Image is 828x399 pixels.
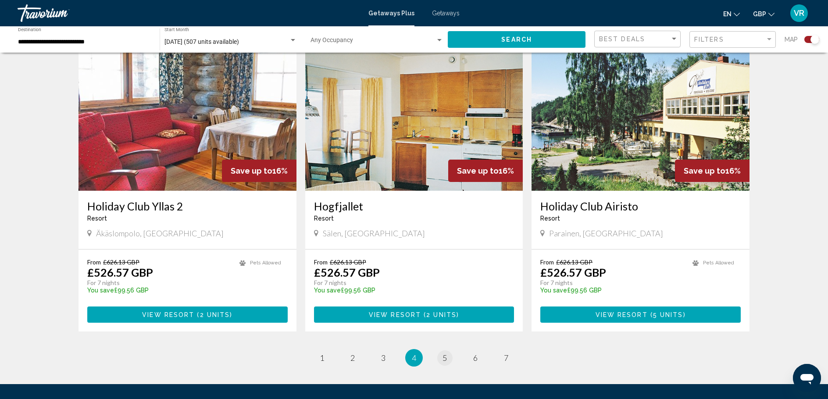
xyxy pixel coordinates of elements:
button: User Menu [788,4,810,22]
span: You save [540,287,567,294]
button: View Resort(2 units) [87,306,288,323]
span: Sälen, [GEOGRAPHIC_DATA] [323,228,425,238]
span: From [87,258,101,266]
span: en [723,11,732,18]
span: Save up to [684,166,725,175]
span: 4 [412,353,416,363]
span: £626.13 GBP [330,258,366,266]
button: Filter [689,31,776,49]
img: 2425I01L.jpg [79,50,296,191]
p: £99.56 GBP [540,287,684,294]
span: View Resort [142,311,194,318]
span: Save up to [457,166,499,175]
span: View Resort [369,311,421,318]
p: £526.57 GBP [314,266,380,279]
span: 5 units [653,311,683,318]
span: Map [785,33,798,46]
span: Search [501,36,532,43]
p: For 7 nights [314,279,506,287]
span: GBP [753,11,766,18]
span: 2 units [426,311,457,318]
p: £99.56 GBP [87,287,231,294]
span: Parainen, [GEOGRAPHIC_DATA] [549,228,663,238]
ul: Pagination [79,349,749,367]
span: £626.13 GBP [103,258,139,266]
span: 2 units [200,311,230,318]
a: Holiday Club Yllas 2 [87,199,288,213]
img: 3717I01X.jpg [305,50,523,191]
iframe: Button to launch messaging window [793,364,821,392]
a: Getaways [432,10,460,17]
span: 5 [443,353,447,363]
span: ( ) [421,311,459,318]
span: Äkäslompolo, [GEOGRAPHIC_DATA] [96,228,224,238]
div: 16% [675,160,749,182]
button: Change currency [753,7,774,20]
span: From [314,258,328,266]
span: 3 [381,353,385,363]
mat-select: Sort by [599,36,678,43]
button: View Resort(5 units) [540,306,741,323]
span: Resort [314,215,334,222]
p: £526.57 GBP [87,266,153,279]
button: View Resort(2 units) [314,306,514,323]
button: Search [448,31,585,47]
span: Filters [694,36,724,43]
a: Holiday Club Airisto [540,199,741,213]
a: Travorium [18,4,360,22]
span: ( ) [648,311,686,318]
p: £526.57 GBP [540,266,606,279]
span: £626.13 GBP [556,258,592,266]
span: VR [794,9,804,18]
a: Hogfjallet [314,199,514,213]
span: 7 [504,353,508,363]
a: Getaways Plus [368,10,414,17]
span: Resort [540,215,560,222]
span: From [540,258,554,266]
span: Resort [87,215,107,222]
p: For 7 nights [87,279,231,287]
span: Pets Allowed [703,260,734,266]
div: 16% [222,160,296,182]
span: Best Deals [599,36,645,43]
span: You save [314,287,341,294]
span: 2 [350,353,355,363]
span: 1 [320,353,324,363]
img: 3550O01X.jpg [532,50,749,191]
p: £99.56 GBP [314,287,506,294]
span: ( ) [194,311,232,318]
span: Pets Allowed [250,260,281,266]
div: 16% [448,160,523,182]
span: [DATE] (507 units available) [164,38,239,45]
button: Change language [723,7,740,20]
span: You save [87,287,114,294]
span: Save up to [231,166,272,175]
span: View Resort [596,311,648,318]
p: For 7 nights [540,279,684,287]
span: 6 [473,353,478,363]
